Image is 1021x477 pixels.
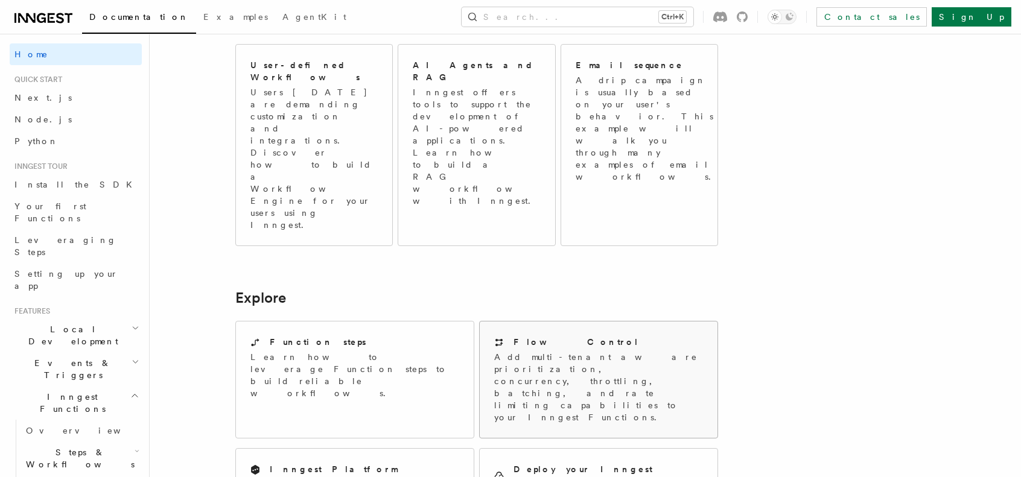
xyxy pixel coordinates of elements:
a: Python [10,130,142,152]
button: Toggle dark mode [768,10,797,24]
a: Leveraging Steps [10,229,142,263]
span: Features [10,306,50,316]
span: Events & Triggers [10,357,132,381]
a: Examples [196,4,275,33]
span: Steps & Workflows [21,446,135,470]
h2: Email sequence [576,59,683,71]
a: Home [10,43,142,65]
a: Function stepsLearn how to leverage Function steps to build reliable workflows. [235,321,474,438]
h2: Flow Control [514,336,639,348]
span: Local Development [10,323,132,347]
p: A drip campaign is usually based on your user's behavior. This example will walk you through many... [576,74,718,183]
span: Inngest tour [10,162,68,171]
p: Inngest offers tools to support the development of AI-powered applications. Learn how to build a ... [413,86,542,207]
h2: Function steps [270,336,366,348]
button: Inngest Functions [10,386,142,420]
p: Add multi-tenant aware prioritization, concurrency, throttling, batching, and rate limiting capab... [494,351,703,423]
span: Overview [26,426,150,435]
kbd: Ctrl+K [659,11,686,23]
span: AgentKit [282,12,346,22]
button: Steps & Workflows [21,441,142,475]
a: Setting up your app [10,263,142,297]
a: Your first Functions [10,195,142,229]
span: Your first Functions [14,201,86,223]
button: Events & Triggers [10,352,142,386]
h2: AI Agents and RAG [413,59,542,83]
a: Documentation [82,4,196,34]
span: Python [14,136,59,146]
span: Home [14,48,48,60]
span: Setting up your app [14,269,118,291]
h2: Inngest Platform [270,463,398,475]
a: Install the SDK [10,174,142,195]
p: Users [DATE] are demanding customization and integrations. Discover how to build a Workflow Engin... [250,86,378,231]
p: Learn how to leverage Function steps to build reliable workflows. [250,351,459,399]
span: Quick start [10,75,62,84]
span: Inngest Functions [10,391,130,415]
a: AgentKit [275,4,354,33]
button: Local Development [10,318,142,352]
a: Node.js [10,109,142,130]
span: Node.js [14,115,72,124]
span: Leveraging Steps [14,235,116,257]
a: Next.js [10,87,142,109]
span: Next.js [14,93,72,103]
span: Documentation [89,12,189,22]
a: AI Agents and RAGInngest offers tools to support the development of AI-powered applications. Lear... [398,44,555,246]
a: Flow ControlAdd multi-tenant aware prioritization, concurrency, throttling, batching, and rate li... [479,321,718,438]
span: Install the SDK [14,180,139,189]
a: User-defined WorkflowsUsers [DATE] are demanding customization and integrations. Discover how to ... [235,44,393,246]
a: Email sequenceA drip campaign is usually based on your user's behavior. This example will walk yo... [561,44,718,246]
a: Explore [235,289,286,306]
span: Examples [203,12,268,22]
button: Search...Ctrl+K [462,7,693,27]
h2: User-defined Workflows [250,59,378,83]
a: Overview [21,420,142,441]
a: Sign Up [932,7,1011,27]
a: Contact sales [816,7,927,27]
